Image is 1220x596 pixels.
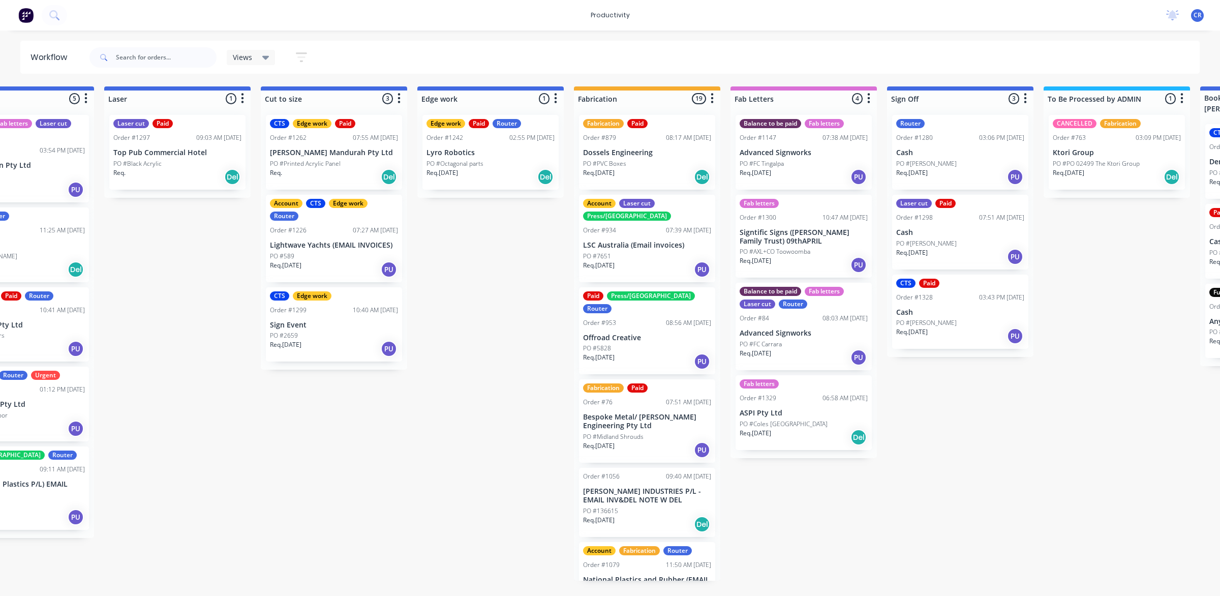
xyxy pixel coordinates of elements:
[113,159,162,168] p: PO #Black Acrylic
[919,279,939,288] div: Paid
[607,291,695,301] div: Press/[GEOGRAPHIC_DATA]
[896,133,933,142] div: Order #1280
[113,148,241,157] p: Top Pub Commercial Hotel
[426,148,555,157] p: Lyro Robotics
[740,420,828,429] p: PO #Coles [GEOGRAPHIC_DATA]
[627,383,648,393] div: Paid
[270,159,341,168] p: PO #Printed Acrylic Panel
[740,429,771,438] p: Req. [DATE]
[583,159,626,168] p: PO #PVC Boxes
[1,291,21,301] div: Paid
[1053,148,1181,157] p: Ktori Group
[740,168,771,177] p: Req. [DATE]
[583,576,711,593] p: National Plastics and Rubber (EMAIL INVOICES)
[666,226,711,235] div: 07:39 AM [DATE]
[68,509,84,525] div: PU
[736,375,872,450] div: Fab lettersOrder #132906:58 AM [DATE]ASPI Pty LtdPO #Coles [GEOGRAPHIC_DATA]Req.[DATE]Del
[850,257,867,273] div: PU
[666,318,711,327] div: 08:56 AM [DATE]
[40,385,85,394] div: 01:12 PM [DATE]
[896,239,957,248] p: PO #[PERSON_NAME]
[1053,119,1096,128] div: CANCELLED
[381,261,397,278] div: PU
[666,133,711,142] div: 08:17 AM [DATE]
[583,432,644,441] p: PO #Midland Shrouds
[583,241,711,250] p: LSC Australia (Email invoices)
[896,228,1024,237] p: Cash
[619,199,655,208] div: Laser cut
[896,119,925,128] div: Router
[822,314,868,323] div: 08:03 AM [DATE]
[740,300,775,309] div: Laser cut
[509,133,555,142] div: 02:55 PM [DATE]
[1007,328,1023,344] div: PU
[426,168,458,177] p: Req. [DATE]
[270,241,398,250] p: Lightwave Yachts (EMAIL INVOICES)
[663,546,692,555] div: Router
[1164,169,1180,185] div: Del
[426,119,465,128] div: Edge work
[979,293,1024,302] div: 03:43 PM [DATE]
[740,119,801,128] div: Balance to be paid
[583,148,711,157] p: Dossels Engineering
[583,133,616,142] div: Order #879
[627,119,648,128] div: Paid
[740,228,868,246] p: Signtific Signs ([PERSON_NAME] Family Trust) 09thAPRIL
[381,169,397,185] div: Del
[422,115,559,190] div: Edge workPaidRouterOrder #124202:55 PM [DATE]Lyro RoboticsPO #Octagonal partsReq.[DATE]Del
[270,212,298,221] div: Router
[579,195,715,282] div: AccountLaser cutPress/[GEOGRAPHIC_DATA]Order #93407:39 AM [DATE]LSC Australia (Email invoices)PO ...
[896,327,928,337] p: Req. [DATE]
[270,133,307,142] div: Order #1262
[896,293,933,302] div: Order #1328
[293,119,331,128] div: Edge work
[935,199,956,208] div: Paid
[233,52,252,63] span: Views
[579,115,715,190] div: FabricationPaidOrder #87908:17 AM [DATE]Dossels EngineeringPO #PVC BoxesReq.[DATE]Del
[740,340,782,349] p: PO #FC Carrara
[270,199,302,208] div: Account
[740,199,779,208] div: Fab letters
[1053,133,1086,142] div: Order #763
[426,159,483,168] p: PO #Octagonal parts
[583,441,615,451] p: Req. [DATE]
[583,334,711,342] p: Offroad Creative
[579,379,715,463] div: FabricationPaidOrder #7607:51 AM [DATE]Bespoke Metal/ [PERSON_NAME] Engineering Pty LtdPO #Midlan...
[270,331,298,340] p: PO #2659
[805,119,844,128] div: Fab letters
[740,256,771,265] p: Req. [DATE]
[109,115,246,190] div: Laser cutPaidOrder #129709:03 AM [DATE]Top Pub Commercial HotelPO #Black AcrylicReq.Del
[266,287,402,362] div: CTSEdge workOrder #129910:40 AM [DATE]Sign EventPO #2659Req.[DATE]PU
[68,421,84,437] div: PU
[740,394,776,403] div: Order #1329
[426,133,463,142] div: Order #1242
[583,516,615,525] p: Req. [DATE]
[850,429,867,445] div: Del
[353,226,398,235] div: 07:27 AM [DATE]
[353,306,398,315] div: 10:40 AM [DATE]
[892,275,1028,349] div: CTSPaidOrder #132803:43 PM [DATE]CashPO #[PERSON_NAME]Req.[DATE]PU
[196,133,241,142] div: 09:03 AM [DATE]
[306,199,325,208] div: CTS
[31,371,60,380] div: Urgent
[896,318,957,327] p: PO #[PERSON_NAME]
[36,119,71,128] div: Laser cut
[329,199,368,208] div: Edge work
[740,213,776,222] div: Order #1300
[979,133,1024,142] div: 03:06 PM [DATE]
[270,261,301,270] p: Req. [DATE]
[270,306,307,315] div: Order #1299
[381,341,397,357] div: PU
[892,195,1028,270] div: Laser cutPaidOrder #129807:51 AM [DATE]CashPO #[PERSON_NAME]Req.[DATE]PU
[353,133,398,142] div: 07:55 AM [DATE]
[896,199,932,208] div: Laser cut
[583,398,613,407] div: Order #76
[270,226,307,235] div: Order #1226
[822,394,868,403] div: 06:58 AM [DATE]
[270,321,398,330] p: Sign Event
[583,383,624,393] div: Fabrication
[740,379,779,389] div: Fab letters
[694,516,710,532] div: Del
[152,119,173,128] div: Paid
[270,148,398,157] p: [PERSON_NAME] Mandurah Pty Ltd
